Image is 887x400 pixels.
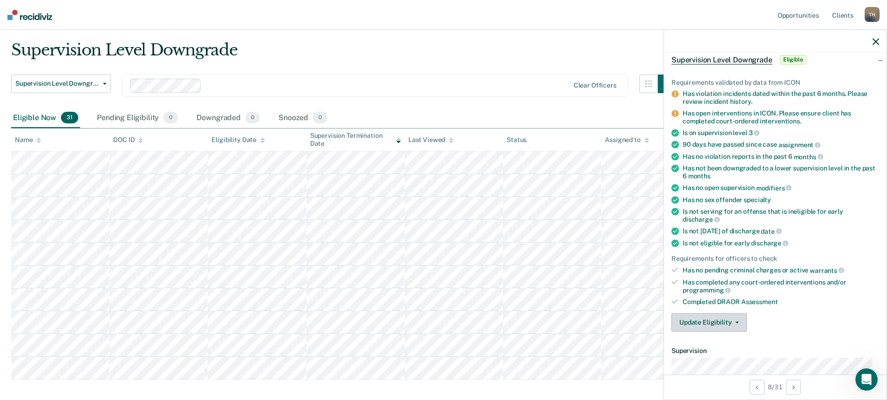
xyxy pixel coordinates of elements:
button: Next Opportunity [786,380,801,394]
span: discharge [751,239,788,247]
span: warrants [810,266,844,274]
div: Eligible Now [11,108,80,129]
dt: Supervision [671,346,879,354]
span: Supervision Level Downgrade [671,55,772,64]
div: Supervision Level Downgrade [11,41,677,67]
div: Name [15,136,41,144]
div: 90 days have passed since case [683,141,879,149]
span: months [794,153,823,160]
span: assignment [779,141,820,148]
div: Status [507,136,527,144]
span: discharge [683,216,720,223]
div: Completed DRAOR [683,298,879,305]
div: Has no pending criminal charges or active [683,266,879,274]
img: Recidiviz [7,10,52,20]
span: specialty [744,196,771,203]
div: Last Viewed [408,136,454,144]
div: Has violation incidents dated within the past 6 months. Please review incident history. [683,90,879,106]
div: Requirements validated by data from ICON [671,78,879,86]
span: 0 [163,112,178,124]
div: DOC ID [113,136,143,144]
div: Has open interventions in ICON. Please ensure client has completed court-ordered interventions. [683,109,879,125]
span: Supervision Level Downgrade [15,80,99,88]
span: Eligible [780,55,806,64]
span: modifiers [756,184,792,191]
div: Supervision Level DowngradeEligible [664,45,887,75]
div: Clear officers [574,81,616,89]
div: Eligibility Date [211,136,265,144]
button: Previous Opportunity [750,380,765,394]
div: Has not been downgraded to a lower supervision level in the past 6 [683,164,879,180]
div: Requirements for officers to check [671,255,879,263]
iframe: Intercom live chat [855,368,878,391]
div: Is not eligible for early [683,239,879,247]
span: months [688,172,711,180]
div: Pending Eligibility [95,108,180,129]
span: Assessment [741,298,778,305]
span: 31 [61,112,78,124]
div: Is on supervision level [683,129,879,137]
span: 0 [245,112,260,124]
div: Has no sex offender [683,196,879,203]
button: Update Eligibility [671,313,747,332]
span: 3 [749,129,760,136]
div: Supervision Termination Date [310,132,401,148]
span: 0 [313,112,327,124]
div: Is not serving for an offense that is ineligible for early [683,207,879,223]
div: 8 / 31 [664,374,887,399]
span: date [761,227,781,235]
div: Has no violation reports in the past 6 [683,152,879,161]
span: programming [683,286,731,294]
div: Has no open supervision [683,183,879,192]
div: Downgraded [195,108,262,129]
div: Is not [DATE] of discharge [683,227,879,235]
div: Assigned to [605,136,649,144]
div: Has completed any court-ordered interventions and/or [683,278,879,294]
div: Snoozed [277,108,329,129]
div: T H [865,7,880,22]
